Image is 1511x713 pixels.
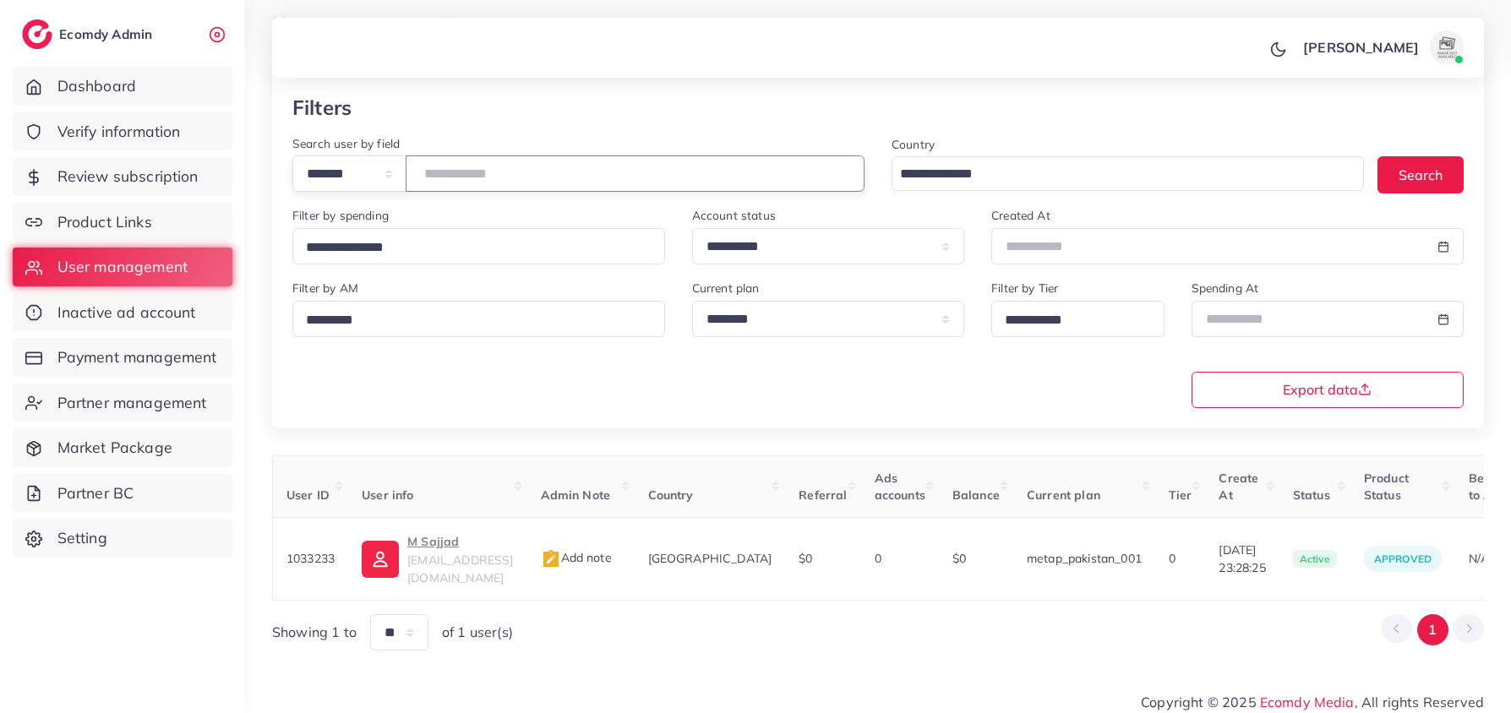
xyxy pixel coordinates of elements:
[292,135,400,152] label: Search user by field
[648,551,772,566] span: [GEOGRAPHIC_DATA]
[799,551,812,566] span: $0
[57,256,188,278] span: User management
[13,203,232,242] a: Product Links
[292,207,389,224] label: Filter by spending
[1027,487,1100,503] span: Current plan
[300,235,643,261] input: Search for option
[442,623,513,642] span: of 1 user(s)
[13,112,232,151] a: Verify information
[1141,692,1484,712] span: Copyright © 2025
[1417,614,1448,645] button: Go to page 1
[541,550,612,565] span: Add note
[292,280,358,297] label: Filter by AM
[57,121,181,143] span: Verify information
[362,531,513,586] a: M Sajjad[EMAIL_ADDRESS][DOMAIN_NAME]
[952,487,1000,503] span: Balance
[1169,551,1176,566] span: 0
[1219,471,1258,503] span: Create At
[57,346,217,368] span: Payment management
[1293,487,1330,503] span: Status
[541,487,611,503] span: Admin Note
[894,161,1342,188] input: Search for option
[648,487,694,503] span: Country
[875,551,881,566] span: 0
[692,207,776,224] label: Account status
[57,392,207,414] span: Partner management
[13,474,232,513] a: Partner BC
[13,248,232,286] a: User management
[272,623,357,642] span: Showing 1 to
[1294,30,1470,64] a: [PERSON_NAME]avatar
[1355,692,1484,712] span: , All rights Reserved
[300,308,643,334] input: Search for option
[991,207,1050,224] label: Created At
[1219,542,1265,576] span: [DATE] 23:28:25
[13,157,232,196] a: Review subscription
[13,384,232,422] a: Partner management
[1293,550,1337,569] span: active
[1192,280,1259,297] label: Spending At
[1027,551,1142,566] span: metap_pakistan_001
[13,67,232,106] a: Dashboard
[1169,487,1192,503] span: Tier
[57,527,107,549] span: Setting
[1303,37,1419,57] p: [PERSON_NAME]
[57,437,172,459] span: Market Package
[1374,552,1432,565] span: approved
[13,519,232,558] a: Setting
[57,211,152,233] span: Product Links
[286,487,330,503] span: User ID
[1260,694,1355,710] a: Ecomdy Media
[541,549,561,569] img: admin_note.cdd0b510.svg
[13,428,232,467] a: Market Package
[692,280,760,297] label: Current plan
[13,293,232,332] a: Inactive ad account
[1192,372,1465,408] button: Export data
[362,487,413,503] span: User info
[875,471,925,503] span: Ads accounts
[22,19,52,49] img: logo
[286,551,335,566] span: 1033233
[57,166,199,188] span: Review subscription
[292,301,665,337] div: Search for option
[57,75,136,97] span: Dashboard
[999,308,1142,334] input: Search for option
[292,228,665,264] div: Search for option
[952,551,966,566] span: $0
[1364,471,1409,503] span: Product Status
[991,280,1058,297] label: Filter by Tier
[1469,471,1509,503] span: Belong to AM
[292,95,352,120] h3: Filters
[1469,551,1489,566] span: N/A
[799,487,847,503] span: Referral
[892,136,935,153] label: Country
[362,541,399,578] img: ic-user-info.36bf1079.svg
[991,301,1164,337] div: Search for option
[22,19,156,49] a: logoEcomdy Admin
[57,482,134,504] span: Partner BC
[57,302,196,324] span: Inactive ad account
[1381,614,1484,645] ul: Pagination
[407,531,513,552] p: M Sajjad
[892,156,1364,191] div: Search for option
[13,338,232,377] a: Payment management
[59,26,156,42] h2: Ecomdy Admin
[1430,30,1464,64] img: avatar
[407,552,513,585] span: [EMAIL_ADDRESS][DOMAIN_NAME]
[1283,383,1372,396] span: Export data
[1377,156,1464,193] button: Search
